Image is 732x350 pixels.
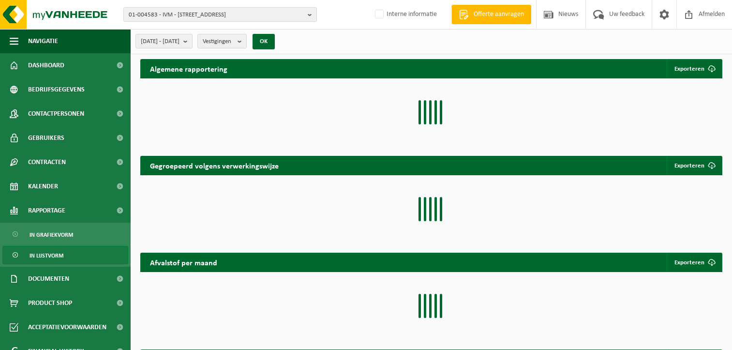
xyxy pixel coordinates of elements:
[30,226,73,244] span: In grafiekvorm
[667,253,721,272] a: Exporteren
[28,174,58,198] span: Kalender
[197,34,247,48] button: Vestigingen
[28,29,58,53] span: Navigatie
[30,246,63,265] span: In lijstvorm
[28,150,66,174] span: Contracten
[28,102,84,126] span: Contactpersonen
[28,315,106,339] span: Acceptatievoorwaarden
[123,7,317,22] button: 01-004583 - IVM - [STREET_ADDRESS]
[140,156,288,175] h2: Gegroepeerd volgens verwerkingswijze
[28,77,85,102] span: Bedrijfsgegevens
[373,7,437,22] label: Interne informatie
[471,10,526,19] span: Offerte aanvragen
[140,59,237,78] h2: Algemene rapportering
[253,34,275,49] button: OK
[203,34,234,49] span: Vestigingen
[2,225,128,243] a: In grafiekvorm
[129,8,304,22] span: 01-004583 - IVM - [STREET_ADDRESS]
[667,156,721,175] a: Exporteren
[667,59,721,78] button: Exporteren
[28,198,65,223] span: Rapportage
[28,267,69,291] span: Documenten
[140,253,227,272] h2: Afvalstof per maand
[28,126,64,150] span: Gebruikers
[141,34,179,49] span: [DATE] - [DATE]
[28,291,72,315] span: Product Shop
[28,53,64,77] span: Dashboard
[451,5,531,24] a: Offerte aanvragen
[135,34,193,48] button: [DATE] - [DATE]
[2,246,128,264] a: In lijstvorm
